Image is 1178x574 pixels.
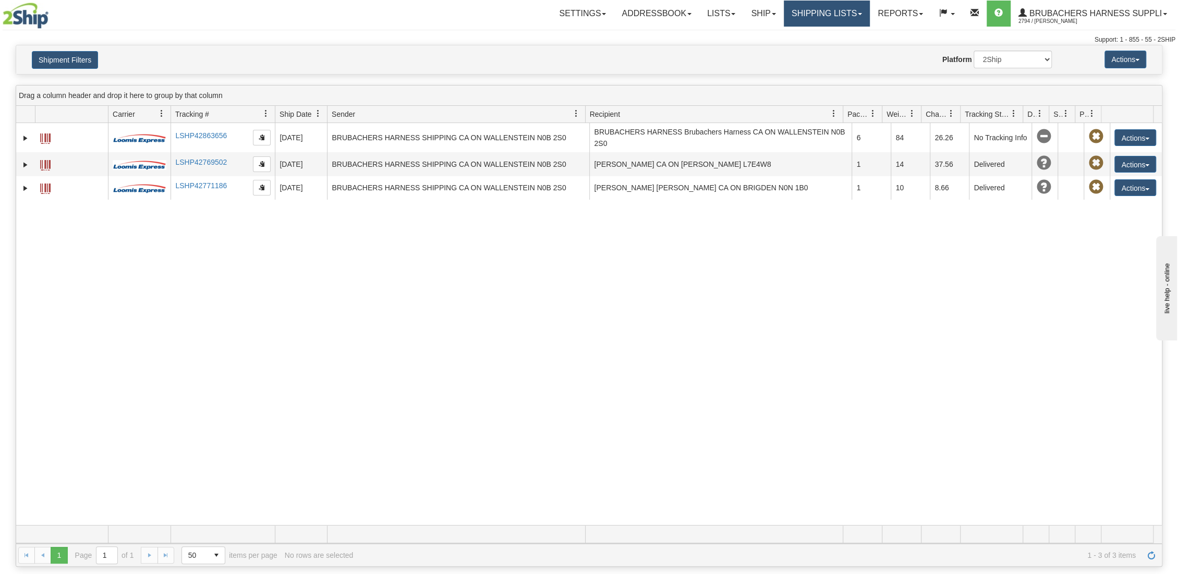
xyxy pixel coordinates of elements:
[175,109,209,119] span: Tracking #
[175,158,227,166] a: LSHP42769502
[20,133,31,143] a: Expand
[208,547,225,564] span: select
[1036,129,1051,144] span: No Tracking Info
[1018,16,1097,27] span: 2794 / [PERSON_NAME]
[864,105,882,123] a: Packages filter column settings
[257,105,275,123] a: Tracking # filter column settings
[930,176,969,200] td: 8.66
[96,547,117,564] input: Page 1
[1154,234,1177,340] iframe: chat widget
[253,156,271,172] button: Copy to clipboard
[275,176,327,200] td: [DATE]
[743,1,783,27] a: Ship
[551,1,614,27] a: Settings
[1088,180,1103,194] span: Pickup Not Assigned
[942,54,972,65] label: Platform
[870,1,931,27] a: Reports
[825,105,843,123] a: Recipient filter column settings
[1088,129,1103,144] span: Pickup Not Assigned
[153,105,171,123] a: Carrier filter column settings
[1114,179,1156,196] button: Actions
[891,176,930,200] td: 10
[1005,105,1023,123] a: Tracking Status filter column settings
[51,547,67,564] span: Page 1
[1057,105,1075,123] a: Shipment Issues filter column settings
[614,1,699,27] a: Addressbook
[1104,51,1146,68] button: Actions
[188,550,202,560] span: 50
[113,160,166,170] img: 30 - Loomis Express
[40,155,51,172] a: Label
[567,105,585,123] a: Sender filter column settings
[903,105,921,123] a: Weight filter column settings
[930,152,969,176] td: 37.56
[847,109,869,119] span: Packages
[280,109,311,119] span: Ship Date
[1053,109,1062,119] span: Shipment Issues
[309,105,327,123] a: Ship Date filter column settings
[275,123,327,152] td: [DATE]
[327,123,589,152] td: BRUBACHERS HARNESS SHIPPING CA ON WALLENSTEIN N0B 2S0
[175,131,227,140] a: LSHP42863656
[1036,180,1051,194] span: Unknown
[113,133,166,143] img: 30 - Loomis Express
[40,179,51,196] a: Label
[1114,156,1156,173] button: Actions
[360,551,1136,559] span: 1 - 3 of 3 items
[1083,105,1101,123] a: Pickup Status filter column settings
[75,546,134,564] span: Page of 1
[327,152,589,176] td: BRUBACHERS HARNESS SHIPPING CA ON WALLENSTEIN N0B 2S0
[965,109,1010,119] span: Tracking Status
[969,123,1031,152] td: No Tracking Info
[886,109,908,119] span: Weight
[589,123,852,152] td: BRUBACHERS HARNESS Brubachers Harness CA ON WALLENSTEIN N0B 2S0
[891,152,930,176] td: 14
[589,152,852,176] td: [PERSON_NAME] CA ON [PERSON_NAME] L7E4W8
[3,3,48,29] img: logo2794.jpg
[1143,547,1160,564] a: Refresh
[16,86,1162,106] div: grid grouping header
[175,181,227,190] a: LSHP42771186
[1088,156,1103,170] span: Pickup Not Assigned
[1036,156,1051,170] span: Unknown
[1027,109,1036,119] span: Delivery Status
[181,546,225,564] span: Page sizes drop down
[40,129,51,145] a: Label
[1011,1,1175,27] a: Brubachers Harness Suppli 2794 / [PERSON_NAME]
[942,105,960,123] a: Charge filter column settings
[930,123,969,152] td: 26.26
[32,51,98,69] button: Shipment Filters
[590,109,620,119] span: Recipient
[784,1,870,27] a: Shipping lists
[20,183,31,193] a: Expand
[926,109,948,119] span: Charge
[699,1,743,27] a: Lists
[285,551,354,559] div: No rows are selected
[253,180,271,196] button: Copy to clipboard
[113,109,135,119] span: Carrier
[852,152,891,176] td: 1
[969,176,1031,200] td: Delivered
[1114,129,1156,146] button: Actions
[253,130,271,145] button: Copy to clipboard
[852,123,891,152] td: 6
[589,176,852,200] td: [PERSON_NAME] [PERSON_NAME] CA ON BRIGDEN N0N 1B0
[332,109,355,119] span: Sender
[20,160,31,170] a: Expand
[1027,9,1162,18] span: Brubachers Harness Suppli
[113,183,166,193] img: 30 - Loomis Express
[852,176,891,200] td: 1
[275,152,327,176] td: [DATE]
[1031,105,1049,123] a: Delivery Status filter column settings
[891,123,930,152] td: 84
[8,9,96,17] div: live help - online
[969,152,1031,176] td: Delivered
[327,176,589,200] td: BRUBACHERS HARNESS SHIPPING CA ON WALLENSTEIN N0B 2S0
[3,35,1175,44] div: Support: 1 - 855 - 55 - 2SHIP
[1079,109,1088,119] span: Pickup Status
[181,546,277,564] span: items per page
